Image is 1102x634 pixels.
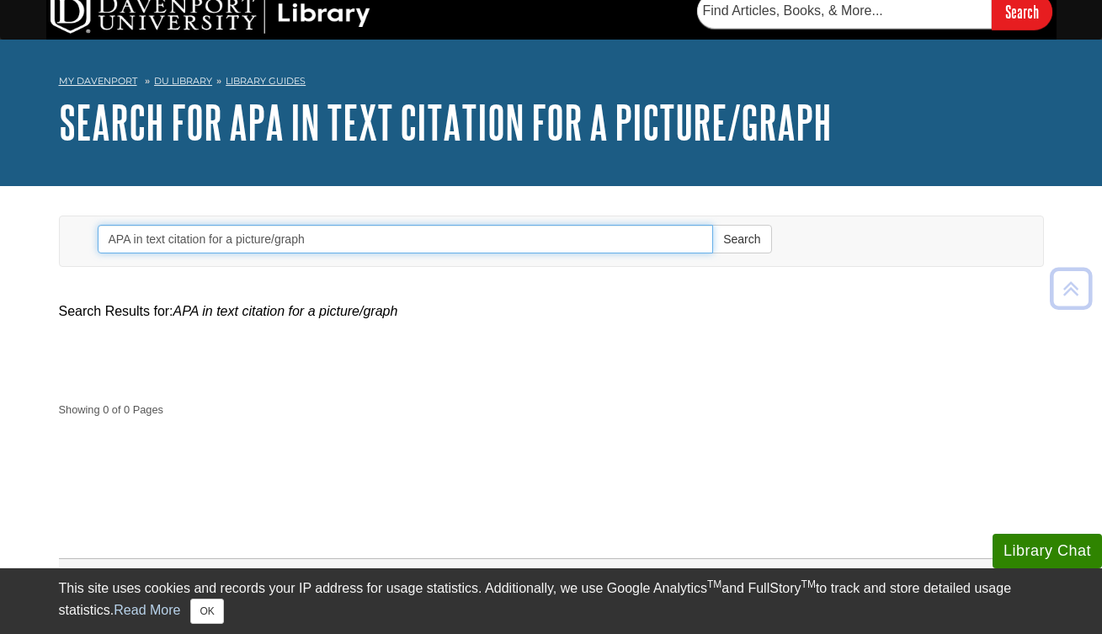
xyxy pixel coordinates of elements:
button: Close [190,599,223,624]
a: Login to LibApps [637,566,737,580]
a: Back to Top [1044,277,1098,300]
em: APA in text citation for a picture/graph [173,304,398,318]
nav: breadcrumb [59,70,1044,97]
button: Search [712,225,771,253]
a: DU Library [154,75,212,87]
sup: TM [707,578,721,590]
a: Read More [114,603,180,617]
div: Search Results for: [59,301,1044,322]
input: Enter Search Words [98,225,714,253]
h1: Search for APA in text citation for a picture/graph [59,97,1044,147]
div: Powered by Springshare. [362,566,519,580]
div: All rights reserved. [518,566,635,580]
sup: TM [801,578,816,590]
button: Library Chat [993,534,1102,568]
div: This site uses cookies and records your IP address for usage statistics. Additionally, we use Goo... [59,578,1044,624]
a: Library Guides [226,75,306,87]
a: My Davenport [59,74,137,88]
strong: Showing 0 of 0 Pages [59,402,1044,418]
